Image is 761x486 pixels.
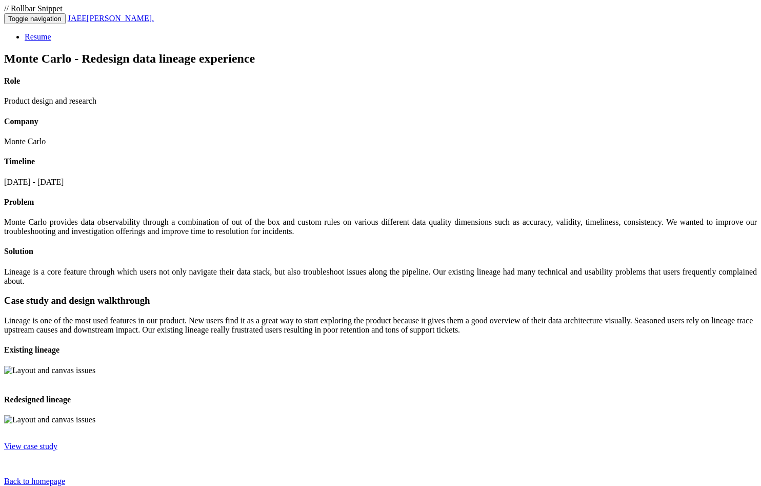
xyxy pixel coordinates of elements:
[4,295,150,306] span: Case study and design walkthrough
[87,14,152,23] span: [PERSON_NAME]
[4,316,757,335] p: Lineage is one of the most used features in our product. New users find it as a great way to star...
[8,15,62,23] span: Toggle navigation
[4,218,757,236] p: Monte Carlo provides data observability through a combination of out of the box and custom rules ...
[4,345,59,354] span: Existing lineage
[68,14,154,23] a: JAEE[PERSON_NAME].
[4,267,757,286] p: Lineage is a core feature through which users not only navigate their data stack, but also troubl...
[25,32,51,41] a: Resume
[4,178,757,187] p: [DATE] - [DATE]
[4,442,57,451] a: View case study
[4,198,757,207] h4: Problem
[4,395,71,404] span: Redesigned lineage
[4,96,757,106] p: Product design and research
[4,13,66,24] button: Toggle navigation
[4,117,757,126] h4: Company
[4,52,757,66] h2: Monte Carlo - Redesign data lineage experience
[4,137,757,146] p: Monte Carlo
[4,157,757,166] h4: Timeline
[4,415,95,424] img: Layout and canvas issues
[4,477,65,485] a: Back to homepage
[4,76,757,86] h4: Role
[4,247,757,256] h4: Solution
[4,366,95,375] img: Layout and canvas issues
